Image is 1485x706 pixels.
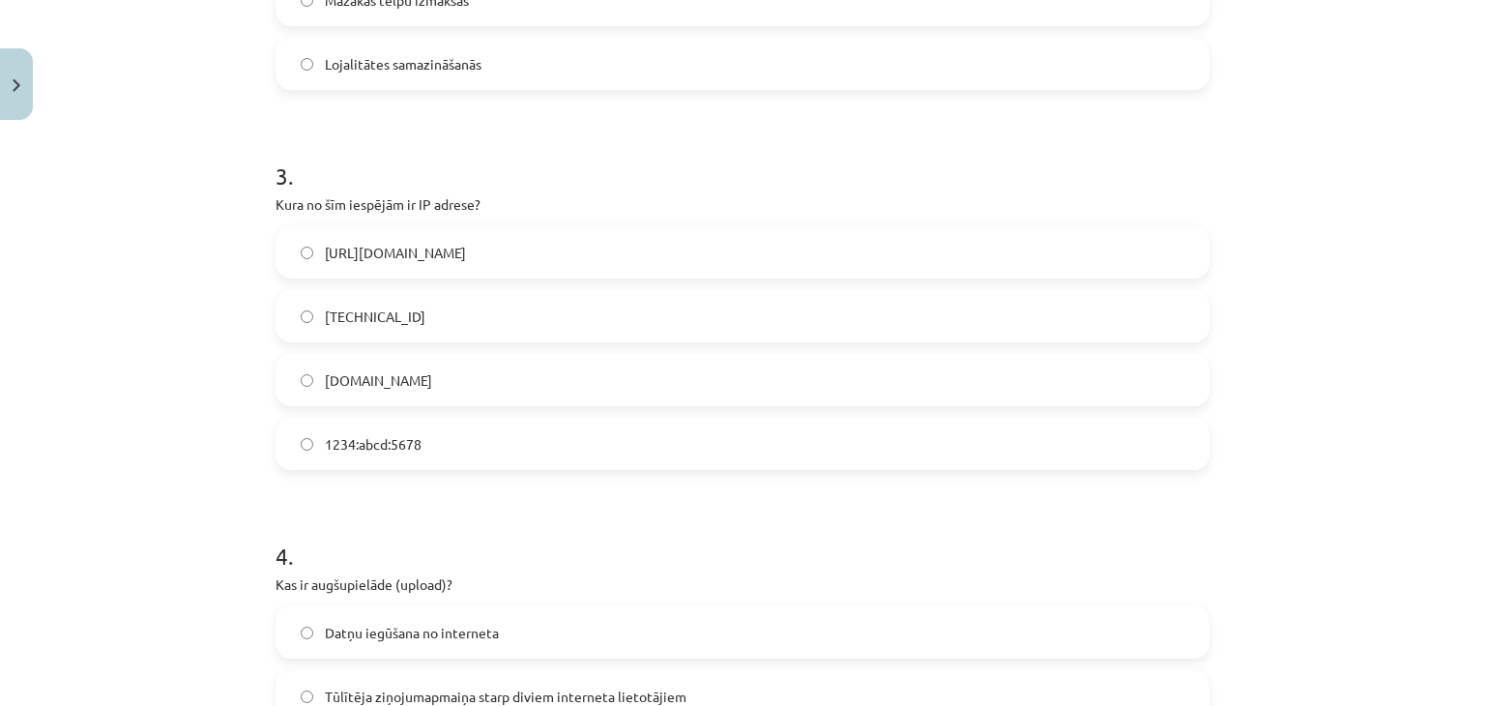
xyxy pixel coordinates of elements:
[13,79,20,92] img: icon-close-lesson-0947bae3869378f0d4975bcd49f059093ad1ed9edebbc8119c70593378902aed.svg
[325,243,466,263] span: [URL][DOMAIN_NAME]
[301,691,313,703] input: Tūlītēja ziņojumapmaiņa starp diviem interneta lietotājiem
[301,310,313,323] input: [TECHNICAL_ID]
[325,623,499,643] span: Datņu iegūšana no interneta
[301,438,313,451] input: 1234:abcd:5678
[276,129,1209,189] h1: 3 .
[325,434,422,455] span: 1234:abcd:5678
[301,58,313,71] input: Lojalitātes samazināšanās
[276,574,1209,595] p: Kas ir augšupielāde (upload)?
[301,627,313,639] input: Datņu iegūšana no interneta
[301,247,313,259] input: [URL][DOMAIN_NAME]
[301,374,313,387] input: [DOMAIN_NAME]
[325,370,432,391] span: [DOMAIN_NAME]
[276,194,1209,215] p: Kura no šīm iespējām ir IP adrese?
[325,54,481,74] span: Lojalitātes samazināšanās
[325,307,425,327] span: [TECHNICAL_ID]
[276,509,1209,569] h1: 4 .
